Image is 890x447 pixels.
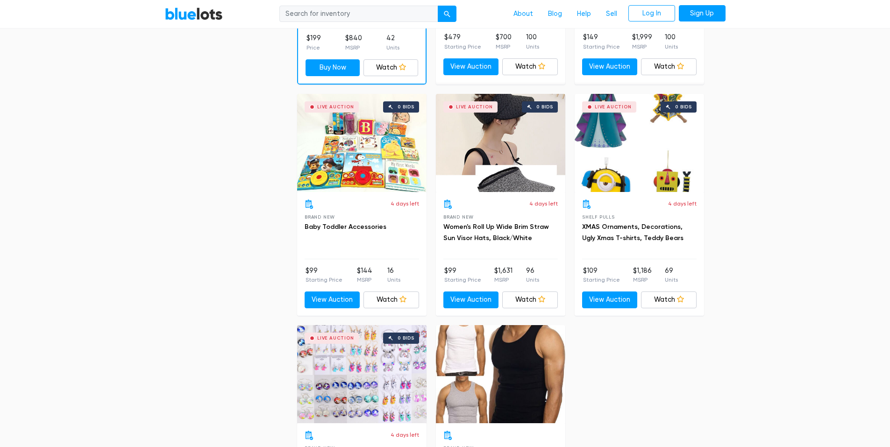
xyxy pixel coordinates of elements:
[386,43,399,52] p: Units
[387,276,400,284] p: Units
[633,266,652,284] li: $1,186
[679,5,726,22] a: Sign Up
[317,336,354,341] div: Live Auction
[398,336,414,341] div: 0 bids
[582,223,684,242] a: XMAS Ornaments, Decorations, Ugly Xmas T-shirts, Teddy Bears
[357,266,372,284] li: $144
[306,266,342,284] li: $99
[665,43,678,51] p: Units
[641,58,697,75] a: Watch
[632,43,652,51] p: MSRP
[363,59,418,76] a: Watch
[665,32,678,51] li: 100
[583,43,620,51] p: Starting Price
[279,6,438,22] input: Search for inventory
[357,276,372,284] p: MSRP
[570,5,598,23] a: Help
[628,5,675,22] a: Log In
[444,43,481,51] p: Starting Price
[345,43,362,52] p: MSRP
[541,5,570,23] a: Blog
[526,43,539,51] p: Units
[502,291,558,308] a: Watch
[165,7,223,21] a: BlueLots
[665,266,678,284] li: 69
[583,266,620,284] li: $109
[317,105,354,109] div: Live Auction
[526,32,539,51] li: 100
[391,431,419,439] p: 4 days left
[598,5,625,23] a: Sell
[632,32,652,51] li: $1,999
[633,276,652,284] p: MSRP
[582,214,615,220] span: Shelf Pulls
[297,325,427,423] a: Live Auction 0 bids
[456,105,493,109] div: Live Auction
[363,291,419,308] a: Watch
[305,291,360,308] a: View Auction
[444,276,481,284] p: Starting Price
[582,58,638,75] a: View Auction
[306,43,321,52] p: Price
[444,32,481,51] li: $479
[668,199,697,208] p: 4 days left
[386,33,399,52] li: 42
[575,94,704,192] a: Live Auction 0 bids
[443,291,499,308] a: View Auction
[444,266,481,284] li: $99
[583,276,620,284] p: Starting Price
[391,199,419,208] p: 4 days left
[387,266,400,284] li: 16
[529,199,558,208] p: 4 days left
[436,94,565,192] a: Live Auction 0 bids
[595,105,632,109] div: Live Auction
[297,94,427,192] a: Live Auction 0 bids
[443,223,549,242] a: Women's Roll Up Wide Brim Straw Sun Visor Hats, Black/White
[526,266,539,284] li: 96
[494,266,513,284] li: $1,631
[443,58,499,75] a: View Auction
[675,105,692,109] div: 0 bids
[496,43,512,51] p: MSRP
[502,58,558,75] a: Watch
[306,276,342,284] p: Starting Price
[306,33,321,52] li: $199
[305,223,386,231] a: Baby Toddler Accessories
[305,214,335,220] span: Brand New
[641,291,697,308] a: Watch
[583,32,620,51] li: $149
[665,276,678,284] p: Units
[494,276,513,284] p: MSRP
[582,291,638,308] a: View Auction
[536,105,553,109] div: 0 bids
[526,276,539,284] p: Units
[496,32,512,51] li: $700
[443,214,474,220] span: Brand New
[506,5,541,23] a: About
[306,59,360,76] a: Buy Now
[398,105,414,109] div: 0 bids
[345,33,362,52] li: $840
